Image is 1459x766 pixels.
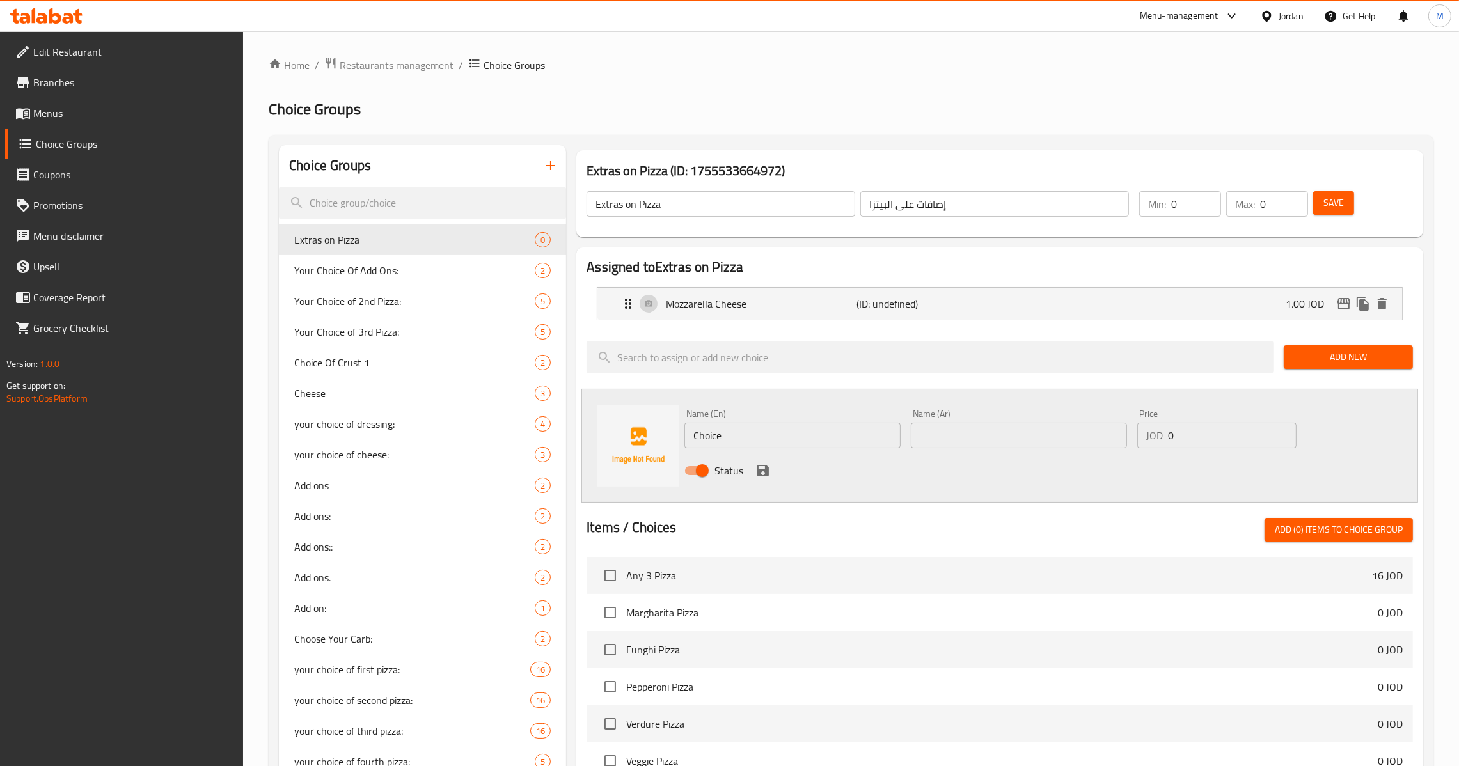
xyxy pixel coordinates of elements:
span: Choice Groups [269,95,361,123]
div: Choices [535,263,551,278]
div: your choice of third pizza:16 [279,715,566,746]
div: Add ons2 [279,470,566,501]
a: Coverage Report [5,282,244,313]
a: Menus [5,98,244,129]
span: 2 [535,357,550,369]
div: Choose Your Carb:2 [279,623,566,654]
div: Choices [535,447,551,462]
input: Enter name Ar [911,423,1127,448]
span: Add New [1294,349,1403,365]
span: 5 [535,326,550,338]
span: Any 3 Pizza [626,568,1372,583]
p: (ID: undefined) [857,296,984,311]
span: Extras on Pizza [294,232,535,247]
div: Choices [535,478,551,493]
li: Expand [587,282,1413,325]
span: 16 [531,664,550,676]
button: Add New [1284,345,1413,369]
li: / [459,58,463,73]
div: Choices [535,600,551,616]
span: Menu disclaimer [33,228,233,244]
div: Choices [535,386,551,401]
button: delete [1373,294,1392,313]
span: Add ons [294,478,535,493]
span: your choice of dressing: [294,416,535,432]
button: save [753,461,773,480]
span: Choice Groups [36,136,233,152]
p: 0 JOD [1378,642,1403,657]
span: Add ons: [294,508,535,524]
span: Add on: [294,600,535,616]
button: Save [1313,191,1354,215]
li: / [315,58,319,73]
div: Choices [530,692,551,708]
div: Extras on Pizza0 [279,224,566,255]
input: Please enter price [1168,423,1297,448]
span: Choice Of Crust 1 [294,355,535,370]
span: 5 [535,295,550,308]
div: Choices [535,416,551,432]
div: Choices [535,355,551,370]
span: Select choice [597,599,624,626]
p: Min: [1148,196,1166,212]
div: Add on:1 [279,593,566,623]
span: 2 [535,633,550,645]
nav: breadcrumb [269,57,1433,74]
div: Choices [535,293,551,309]
p: 16 JOD [1372,568,1403,583]
a: Restaurants management [324,57,453,74]
p: JOD [1146,428,1163,443]
span: Select choice [597,710,624,737]
input: search [279,187,566,219]
a: Branches [5,67,244,98]
span: Promotions [33,198,233,213]
h2: Items / Choices [587,518,676,537]
span: Choice Groups [484,58,545,73]
div: Your Choice of 2nd Pizza:5 [279,286,566,317]
button: edit [1334,294,1353,313]
span: Verdure Pizza [626,716,1378,731]
span: Select choice [597,673,624,700]
div: Your Choice Of Add Ons:2 [279,255,566,286]
p: 1.00 JOD [1286,296,1334,311]
p: 0 JOD [1378,605,1403,620]
div: your choice of cheese:3 [279,439,566,470]
div: Expand [597,288,1402,320]
span: Cheese [294,386,535,401]
span: Coupons [33,167,233,182]
input: Enter name En [684,423,901,448]
span: 16 [531,725,550,737]
div: Choices [530,723,551,739]
span: Status [714,463,743,478]
span: Margharita Pizza [626,605,1378,620]
span: 1.0.0 [40,356,59,372]
div: your choice of first pizza:16 [279,654,566,685]
span: 3 [535,387,550,400]
span: your choice of third pizza: [294,723,530,739]
div: Choices [530,662,551,677]
span: Select choice [597,636,624,663]
div: your choice of dressing:4 [279,409,566,439]
span: Coverage Report [33,290,233,305]
a: Edit Restaurant [5,36,244,67]
span: 3 [535,449,550,461]
span: 1 [535,602,550,614]
h2: Choice Groups [289,156,371,175]
span: Menus [33,106,233,121]
span: your choice of first pizza: [294,662,530,677]
span: 2 [535,510,550,522]
div: Choices [535,570,551,585]
a: Promotions [5,190,244,221]
span: 2 [535,572,550,584]
button: duplicate [1353,294,1373,313]
div: Jordan [1279,9,1304,23]
span: Select choice [597,562,624,589]
span: 16 [531,694,550,707]
div: Choice Of Crust 12 [279,347,566,378]
a: Support.OpsPlatform [6,390,88,407]
span: Edit Restaurant [33,44,233,59]
span: Your Choice of 2nd Pizza: [294,293,535,309]
div: Choices [535,631,551,646]
span: Pepperoni Pizza [626,679,1378,694]
span: Add (0) items to choice group [1275,522,1403,538]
